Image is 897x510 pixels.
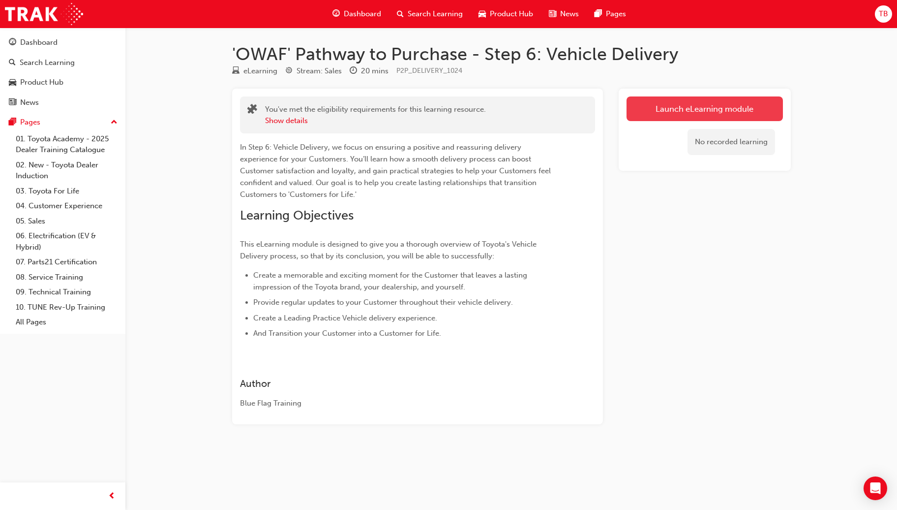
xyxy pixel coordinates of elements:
span: car-icon [9,78,16,87]
span: news-icon [549,8,556,20]
a: 06. Electrification (EV & Hybrid) [12,228,121,255]
span: Create a Leading Practice Vehicle delivery experience. [253,314,437,322]
a: Search Learning [4,54,121,72]
a: 08. Service Training [12,270,121,285]
a: 07. Parts21 Certification [12,255,121,270]
span: Learning resource code [396,66,462,75]
a: News [4,94,121,112]
span: TB [879,8,888,20]
div: Product Hub [20,77,63,88]
span: This eLearning module is designed to give you a thorough overview of Toyota's Vehicle Delivery pr... [240,240,538,260]
span: puzzle-icon [247,105,257,116]
div: Stream: Sales [297,65,342,77]
a: Launch eLearning module [627,96,783,121]
a: pages-iconPages [587,4,634,24]
button: DashboardSearch LearningProduct HubNews [4,32,121,113]
div: Duration [350,65,389,77]
span: target-icon [285,67,293,76]
h3: Author [240,378,560,389]
span: up-icon [111,116,118,129]
span: clock-icon [350,67,357,76]
div: eLearning [243,65,277,77]
button: Pages [4,113,121,131]
div: Open Intercom Messenger [864,477,887,500]
span: News [560,8,579,20]
a: 05. Sales [12,214,121,229]
a: search-iconSearch Learning [389,4,471,24]
a: news-iconNews [541,4,587,24]
a: guage-iconDashboard [325,4,389,24]
span: Product Hub [490,8,533,20]
a: 02. New - Toyota Dealer Induction [12,158,121,184]
h1: 'OWAF' Pathway to Purchase - Step 6: Vehicle Delivery [232,43,791,65]
a: 03. Toyota For Life [12,184,121,199]
a: car-iconProduct Hub [471,4,541,24]
a: 10. TUNE Rev-Up Training [12,300,121,315]
span: guage-icon [9,38,16,47]
span: And Transition your Customer into a Customer for Life. [253,329,441,338]
a: Dashboard [4,33,121,52]
div: News [20,97,39,108]
span: search-icon [397,8,404,20]
span: news-icon [9,98,16,107]
span: Provide regular updates to your Customer throughout their vehicle delivery. [253,298,513,307]
a: Product Hub [4,73,121,92]
div: You've met the eligibility requirements for this learning resource. [265,104,486,126]
div: Stream [285,65,342,77]
div: Pages [20,117,40,128]
a: 04. Customer Experience [12,198,121,214]
span: Create a memorable and exciting moment for the Customer that leaves a lasting impression of the T... [253,271,529,291]
div: No recorded learning [688,129,775,155]
span: pages-icon [595,8,602,20]
div: 20 mins [361,65,389,77]
span: Search Learning [408,8,463,20]
div: Type [232,65,277,77]
div: Blue Flag Training [240,398,560,409]
span: In Step 6: Vehicle Delivery, we focus on ensuring a positive and reassuring delivery experience f... [240,143,553,199]
span: Dashboard [344,8,381,20]
span: car-icon [478,8,486,20]
a: All Pages [12,315,121,330]
span: prev-icon [108,490,116,503]
span: search-icon [9,59,16,67]
button: Show details [265,115,308,127]
span: Learning Objectives [240,208,354,223]
span: pages-icon [9,118,16,127]
span: learningResourceType_ELEARNING-icon [232,67,239,76]
button: TB [875,5,892,23]
img: Trak [5,3,83,25]
div: Search Learning [20,57,75,68]
a: 01. Toyota Academy - 2025 Dealer Training Catalogue [12,131,121,158]
span: guage-icon [332,8,340,20]
a: 09. Technical Training [12,285,121,300]
span: Pages [606,8,626,20]
div: Dashboard [20,37,58,48]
